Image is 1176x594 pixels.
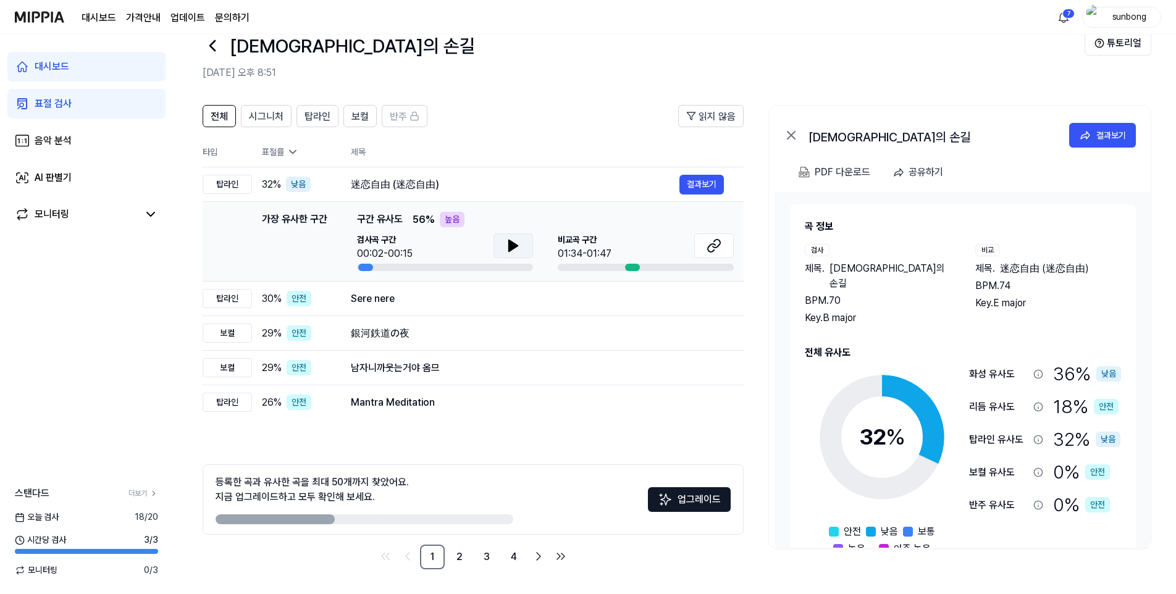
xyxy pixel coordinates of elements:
button: 시그니처 [241,105,292,127]
div: 등록한 곡과 유사한 곡을 최대 50개까지 찾았어요. 지금 업그레이드하고 모두 확인해 보세요. [216,475,409,504]
img: profile [1086,5,1101,30]
span: 스탠다드 [15,486,49,501]
span: 18 / 20 [135,511,158,524]
div: 안전 [287,325,311,341]
a: 더보기 [128,488,158,499]
span: 구간 유사도 [357,212,403,227]
span: 제목 . [975,261,995,276]
div: 검사 [805,244,829,256]
a: Sparkles업그레이드 [648,498,731,509]
a: Go to last page [551,546,571,566]
a: Go to next page [529,546,548,566]
span: 32 % [262,177,281,192]
span: 보컬 [351,109,369,124]
span: 29 % [262,361,282,375]
button: PDF 다운로드 [796,160,873,185]
span: 제목 . [805,261,825,291]
a: 결과보기 [1069,123,1136,148]
div: 모니터링 [35,207,69,222]
button: profilesunbong [1082,7,1161,28]
span: 시그니처 [249,109,283,124]
div: 낮음 [1096,432,1120,447]
span: 시간당 검사 [15,533,66,546]
span: 읽지 않음 [699,109,736,124]
div: Key. B major [805,311,951,325]
div: 비교 [975,244,1000,256]
div: 탑라인 [203,393,252,412]
span: 높음 [848,542,865,556]
div: 대시보드 [35,59,69,74]
span: % [886,424,905,450]
span: 3 / 3 [144,533,158,546]
span: 아주 높음 [894,542,931,556]
div: 가장 유사한 구간 [262,212,327,271]
button: 읽지 않음 [678,105,744,127]
div: 迷恋自由 (迷恋自由) [351,177,679,192]
div: 안전 [1085,464,1110,480]
div: 7 [1062,9,1075,19]
span: 낮음 [881,524,898,539]
button: 전체 [203,105,236,127]
div: 01:34-01:47 [558,246,611,261]
th: 제목 [351,137,744,167]
div: 32 [859,420,905,454]
button: 업그레이드 [648,487,731,512]
div: Sere nere [351,291,724,306]
span: 오늘 검사 [15,511,59,524]
a: 대시보드 [7,52,166,82]
a: Go to previous page [398,546,418,566]
span: 비교곡 구간 [558,233,611,246]
h1: 주님의 손길 [230,32,476,60]
div: Key. E major [975,296,1121,311]
div: Mantra Meditation [351,395,724,410]
div: 36 % [1053,360,1121,388]
div: 남자니까웃는거야 옴므 [351,361,724,375]
div: 표절률 [262,146,331,159]
a: 음악 분석 [7,126,166,156]
div: 0 % [1053,458,1110,486]
th: 타입 [203,137,252,167]
img: 알림 [1056,10,1071,25]
div: 보컬 [203,324,252,343]
span: 56 % [413,212,435,227]
div: 보컬 유사도 [969,465,1028,480]
div: 안전 [287,395,311,410]
div: 리듬 유사도 [969,399,1028,414]
button: 탑라인 [296,105,338,127]
h2: 전체 유사도 [805,345,1121,360]
span: 모니터링 [15,564,57,577]
div: 높음 [440,212,464,227]
a: 2 [447,545,472,569]
div: 공유하기 [909,164,943,180]
span: 0 / 3 [144,564,158,577]
span: 26 % [262,395,282,410]
div: sunbong [1105,10,1153,23]
span: 迷恋自由 (迷恋自由) [1000,261,1089,276]
div: 탑라인 유사도 [969,432,1028,447]
div: PDF 다운로드 [815,164,870,180]
button: 알림7 [1054,7,1073,27]
div: 보컬 [203,358,252,377]
div: 결과보기 [1096,128,1126,142]
a: 4 [502,545,526,569]
span: 반주 [390,109,407,124]
div: 탑라인 [203,175,252,194]
div: 銀河鉄道の夜 [351,326,724,341]
div: 음악 분석 [35,133,72,148]
div: 반주 유사도 [969,498,1028,512]
div: 32 % [1053,425,1120,453]
div: BPM. 70 [805,293,951,308]
span: 전체 [211,109,228,124]
h2: 곡 정보 [805,219,1121,234]
h2: [DATE] 오후 8:51 [203,65,1085,80]
button: 결과보기 [679,175,724,195]
a: 1 [420,545,445,569]
a: 대시보드 [82,10,116,25]
div: BPM. 74 [975,278,1121,293]
div: 낮음 [1096,366,1121,382]
div: 표절 검사 [35,96,72,111]
div: 낮음 [286,177,311,192]
a: 업데이트 [170,10,205,25]
div: 안전 [287,360,311,375]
